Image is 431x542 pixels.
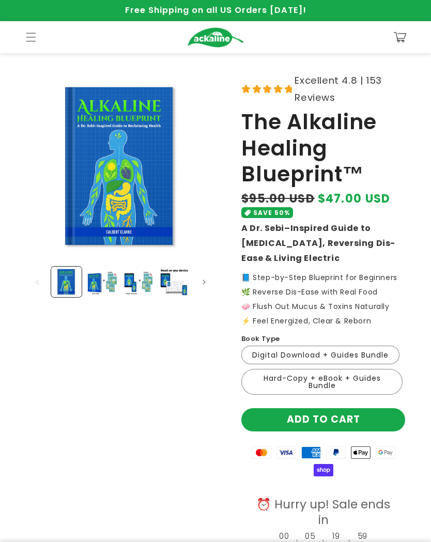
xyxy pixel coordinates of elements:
[159,267,189,297] button: Load image 4 in gallery view
[125,4,306,16] span: Free Shipping on all US Orders [DATE]!
[241,274,405,324] p: 📘 Step-by-Step Blueprint for Beginners 🌿 Reverse Dis-Ease with Real Food 🧼 Flush Out Mucus & Toxi...
[241,190,315,207] s: $95.00 USD
[187,27,244,48] img: Ackaline
[241,222,395,264] strong: A Dr. Sebi–Inspired Guide to [MEDICAL_DATA], Reversing Dis-Ease & Living Electric
[193,271,215,293] button: Slide right
[51,267,82,297] button: Load image 1 in gallery view
[26,72,215,300] media-gallery: Gallery Viewer
[87,267,117,297] button: Load image 2 in gallery view
[241,109,405,187] h1: The Alkaline Healing Blueprint™
[279,532,289,540] h4: 00
[332,532,340,540] h4: 19
[241,346,399,364] label: Digital Download + Guides Bundle
[26,271,49,293] button: Slide left
[295,72,405,106] span: Excellent 4.8 | 153 Reviews
[358,532,367,540] h4: 59
[254,497,393,528] div: ⏰ Hurry up! Sale ends in
[123,267,153,297] button: Load image 3 in gallery view
[20,26,42,49] summary: Menu
[305,532,315,540] h4: 05
[241,408,405,431] button: Add to cart
[253,207,290,218] span: SAVE 50%
[241,369,403,395] label: Hard-Copy + eBook + Guides Bundle
[318,190,391,207] span: $47.00 USD
[241,334,280,344] label: Book Type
